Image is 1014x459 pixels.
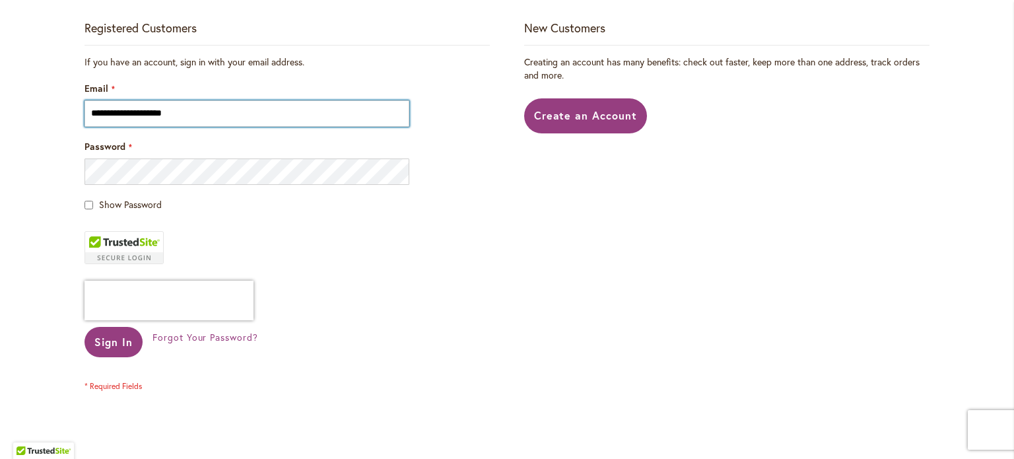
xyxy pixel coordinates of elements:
[524,55,929,82] p: Creating an account has many benefits: check out faster, keep more than one address, track orders...
[84,281,253,320] iframe: reCAPTCHA
[534,108,638,122] span: Create an Account
[84,140,125,153] span: Password
[84,55,490,69] div: If you have an account, sign in with your email address.
[84,20,197,36] strong: Registered Customers
[152,331,258,344] a: Forgot Your Password?
[152,331,258,343] span: Forgot Your Password?
[84,231,164,264] div: TrustedSite Certified
[84,327,143,357] button: Sign In
[94,335,133,349] span: Sign In
[524,20,605,36] strong: New Customers
[99,198,162,211] span: Show Password
[84,82,108,94] span: Email
[524,98,648,133] a: Create an Account
[10,412,47,449] iframe: Launch Accessibility Center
